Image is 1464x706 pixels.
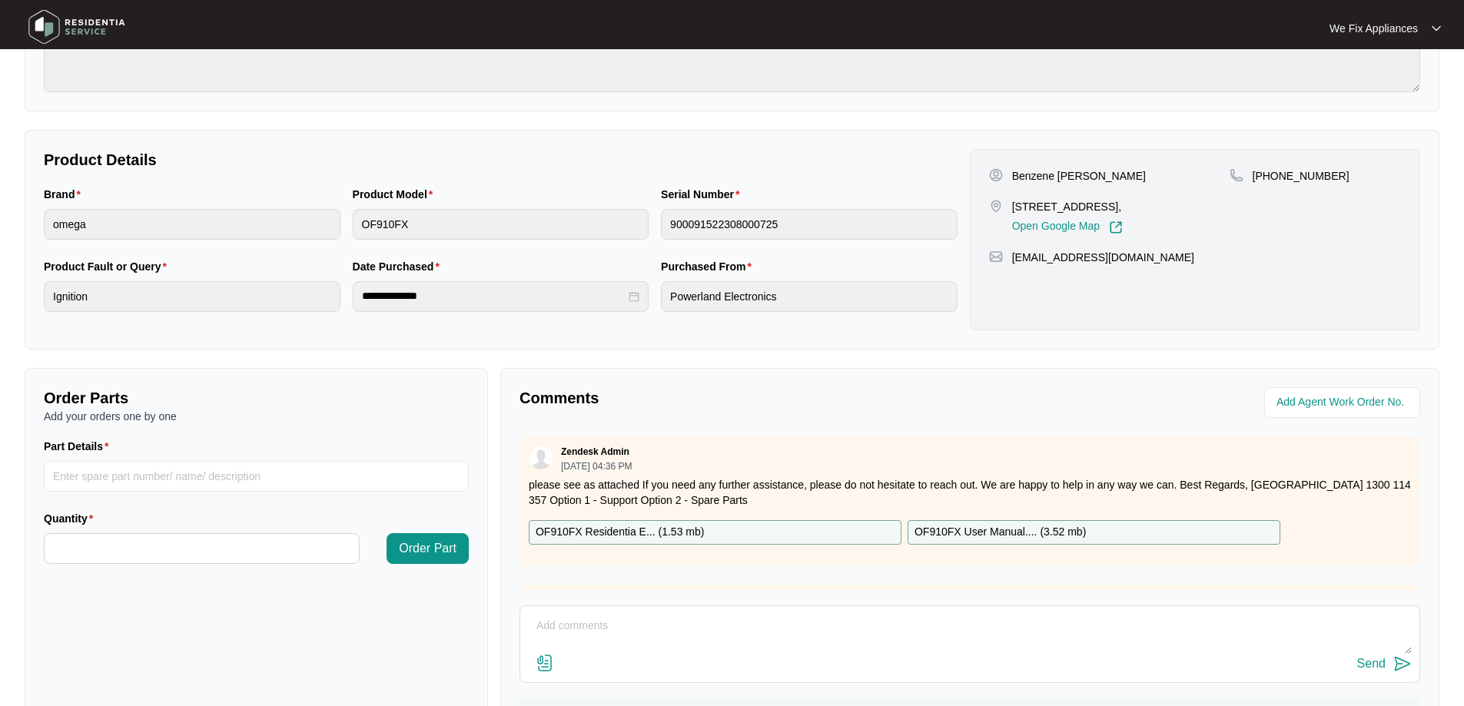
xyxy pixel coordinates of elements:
img: user.svg [529,446,553,469]
label: Purchased From [661,259,758,274]
input: Purchased From [661,281,958,312]
p: [PHONE_NUMBER] [1253,168,1349,184]
p: OF910FX Residentia E... ( 1.53 mb ) [536,524,704,541]
span: Order Part [399,539,456,558]
p: [EMAIL_ADDRESS][DOMAIN_NAME] [1012,250,1194,265]
input: Brand [44,209,340,240]
p: Zendesk Admin [561,446,629,458]
p: Order Parts [44,387,469,409]
input: Quantity [45,534,359,563]
label: Quantity [44,511,99,526]
p: [STREET_ADDRESS], [1012,199,1123,214]
p: [DATE] 04:36 PM [561,462,632,471]
p: OF910FX User Manual.... ( 3.52 mb ) [915,524,1086,541]
img: file-attachment-doc.svg [536,654,554,672]
img: map-pin [1230,168,1243,182]
a: Open Google Map [1012,220,1123,234]
p: Add your orders one by one [44,409,469,424]
button: Send [1357,654,1412,675]
input: Date Purchased [362,288,626,304]
p: Product Details [44,149,958,171]
p: Comments [520,387,959,409]
input: Product Fault or Query [44,281,340,312]
button: Order Part [387,533,469,564]
label: Part Details [44,439,115,454]
img: send-icon.svg [1393,655,1412,673]
p: please see as attached If you need any further assistance, please do not hesitate to reach out. W... [529,477,1411,508]
label: Brand [44,187,87,202]
label: Product Model [353,187,440,202]
input: Add Agent Work Order No. [1276,393,1411,412]
img: residentia service logo [23,4,131,50]
img: user-pin [989,168,1003,182]
input: Serial Number [661,209,958,240]
label: Product Fault or Query [44,259,173,274]
input: Part Details [44,461,469,492]
img: map-pin [989,199,1003,213]
img: map-pin [989,250,1003,264]
p: Benzene [PERSON_NAME] [1012,168,1146,184]
p: We Fix Appliances [1330,21,1418,36]
img: dropdown arrow [1432,25,1441,32]
img: Link-External [1109,220,1123,234]
div: Send [1357,657,1386,671]
label: Serial Number [661,187,745,202]
label: Date Purchased [353,259,446,274]
input: Product Model [353,209,649,240]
